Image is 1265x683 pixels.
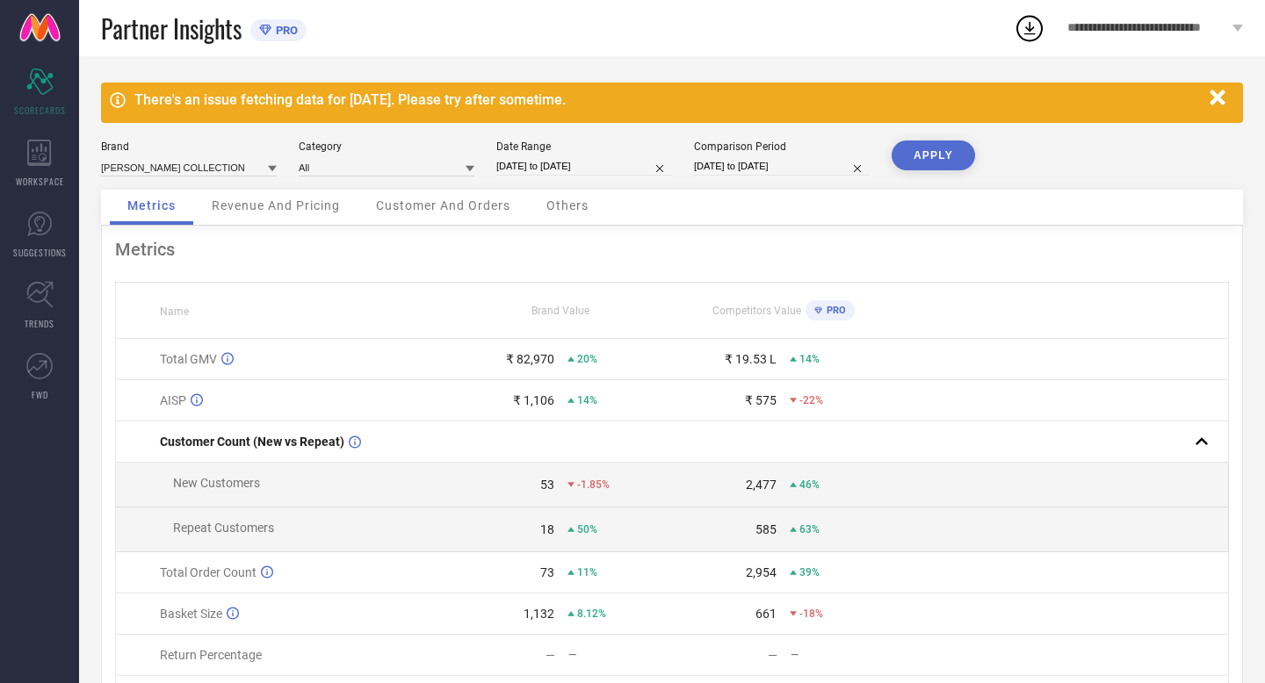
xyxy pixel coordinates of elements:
div: ₹ 575 [745,393,777,407]
span: WORKSPACE [16,175,64,188]
span: 14% [799,353,820,365]
div: 585 [755,522,777,536]
div: ₹ 1,106 [513,393,554,407]
span: FWD [32,388,48,401]
div: 1,132 [524,607,554,621]
span: Basket Size [160,607,222,621]
span: SUGGESTIONS [13,246,67,259]
span: 63% [799,523,820,536]
span: Total Order Count [160,565,257,579]
span: SCORECARDS [14,104,66,117]
input: Select comparison period [694,157,870,176]
span: Brand Value [531,305,589,317]
span: PRO [271,24,298,37]
span: Competitors Value [712,305,801,317]
span: 39% [799,566,820,579]
div: — [568,649,671,661]
span: 20% [577,353,597,365]
div: 53 [540,478,554,492]
div: Category [299,140,474,153]
span: 46% [799,478,820,491]
span: Partner Insights [101,11,242,47]
div: — [546,648,555,662]
span: -18% [799,608,823,620]
span: Name [160,306,189,318]
span: AISP [160,393,186,407]
div: 2,477 [746,478,777,492]
div: ₹ 82,970 [506,352,554,366]
span: Customer Count (New vs Repeat) [160,435,344,449]
span: 50% [577,523,597,536]
span: Metrics [127,198,176,212]
div: Open download list [1014,12,1045,44]
span: -1.85% [577,478,610,491]
div: 73 [540,565,554,579]
span: 11% [577,566,597,579]
span: New Customers [173,476,260,490]
div: 2,954 [746,565,777,579]
span: 14% [577,394,597,406]
div: Date Range [496,140,672,153]
span: Total GMV [160,352,217,366]
div: Metrics [115,239,1229,260]
button: APPLY [892,140,975,170]
span: 8.12% [577,608,606,620]
span: Others [546,198,589,212]
span: Revenue And Pricing [212,198,340,212]
span: PRO [822,305,846,316]
div: — [768,648,777,662]
div: — [791,649,893,661]
div: 18 [540,522,554,536]
span: -22% [799,394,823,406]
div: 661 [755,607,777,621]
span: Return Percentage [160,648,262,662]
div: Comparison Period [694,140,870,153]
span: TRENDS [25,317,54,330]
div: Brand [101,140,277,153]
div: ₹ 19.53 L [725,352,777,366]
span: Customer And Orders [376,198,510,212]
input: Select date range [496,157,672,176]
div: There's an issue fetching data for [DATE]. Please try after sometime. [134,91,1201,108]
span: Repeat Customers [173,521,274,535]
